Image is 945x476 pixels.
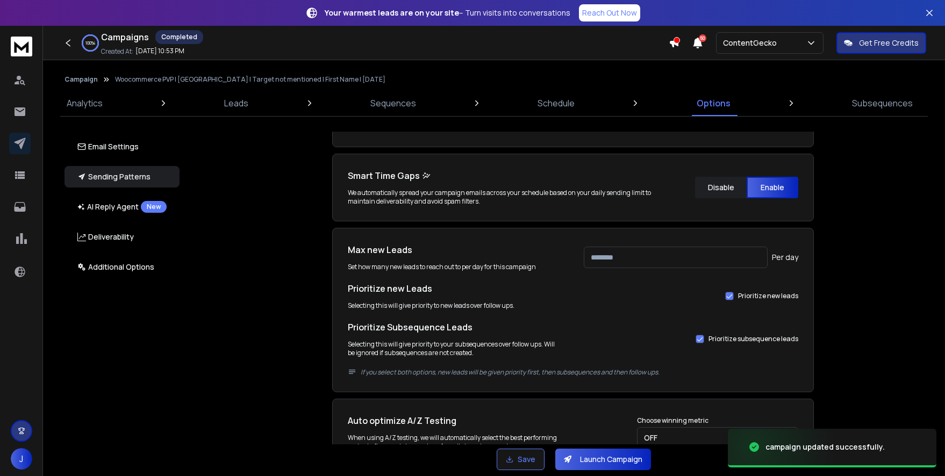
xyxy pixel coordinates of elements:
p: Reach Out Now [582,8,637,18]
p: ContentGecko [723,38,781,48]
p: Schedule [538,97,575,110]
p: Email Settings [77,141,139,152]
img: logo [11,37,32,56]
button: J [11,448,32,470]
p: – Turn visits into conversations [325,8,570,18]
a: Analytics [60,90,109,116]
button: Campaign [65,75,98,84]
button: Email Settings [65,136,180,157]
p: Analytics [67,97,103,110]
strong: Your warmest leads are on your site [325,8,459,18]
p: 100 % [85,40,95,46]
p: Woocommerce PVP | [GEOGRAPHIC_DATA] | Target not mentioned | First Name | [DATE] [115,75,385,84]
p: Subsequences [852,97,913,110]
a: Subsequences [846,90,919,116]
p: Get Free Credits [859,38,919,48]
h1: Campaigns [101,31,149,44]
p: Leads [224,97,248,110]
p: Created At: [101,47,133,56]
span: 50 [699,34,706,42]
div: campaign updated successfully. [765,442,885,452]
button: Get Free Credits [836,32,926,54]
a: Schedule [531,90,581,116]
p: [DATE] 10:53 PM [135,47,184,55]
a: Leads [218,90,255,116]
a: Sequences [364,90,423,116]
p: Options [697,97,731,110]
a: Options [690,90,737,116]
a: Reach Out Now [579,4,640,21]
div: Completed [155,30,203,44]
p: Sequences [370,97,416,110]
